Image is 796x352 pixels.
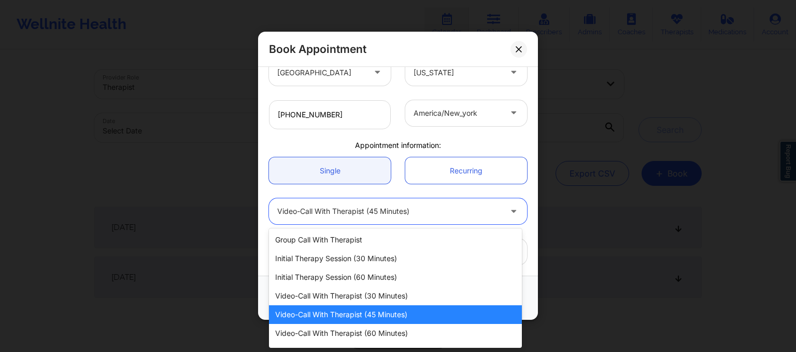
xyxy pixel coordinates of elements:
div: Appointment information: [262,140,534,151]
div: Video-Call with Therapist (45 minutes) [277,198,501,224]
div: Group Call with Therapist [269,231,522,249]
div: america/new_york [414,100,501,126]
div: Video-Call with Therapist (30 minutes) [269,287,522,305]
h2: Book Appointment [269,42,366,56]
div: Initial Therapy Session (30 minutes) [269,249,522,268]
a: Single [269,157,391,184]
input: Patient's Phone Number [269,100,391,129]
div: Initial Therapy Session (60 minutes) [269,268,522,287]
a: Recurring [405,157,527,184]
div: Video-Call with Therapist (60 minutes) [269,324,522,343]
div: Video-Call with Therapist (45 minutes) [269,305,522,324]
